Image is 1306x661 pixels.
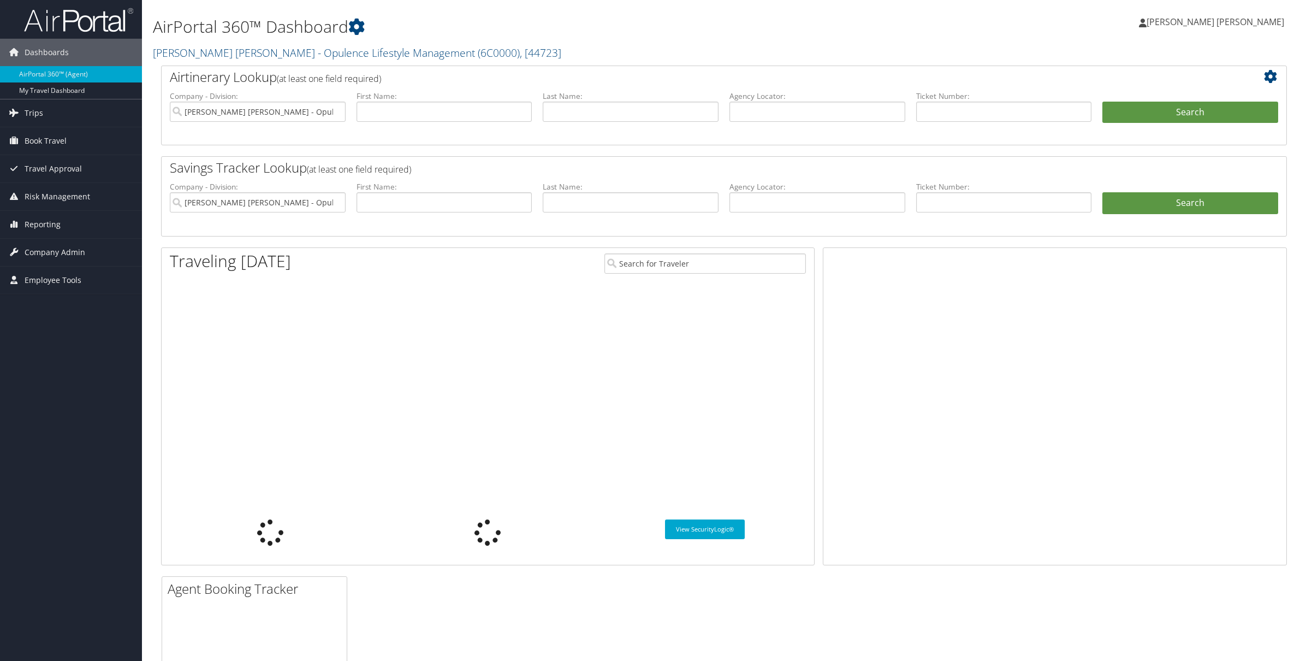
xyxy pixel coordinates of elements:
label: Last Name: [543,181,719,192]
span: (at least one field required) [277,73,381,85]
span: Risk Management [25,183,90,210]
span: Company Admin [25,239,85,266]
label: Last Name: [543,91,719,102]
h1: AirPortal 360™ Dashboard [153,15,915,38]
label: Company - Division: [170,91,346,102]
h2: Savings Tracker Lookup [170,158,1184,177]
a: [PERSON_NAME] [PERSON_NAME] [1139,5,1295,38]
h1: Traveling [DATE] [170,250,291,273]
span: , [ 44723 ] [520,45,561,60]
a: View SecurityLogic® [665,520,745,539]
span: Reporting [25,211,61,238]
label: Company - Division: [170,181,346,192]
span: Trips [25,99,43,127]
label: First Name: [357,181,532,192]
a: Search [1102,192,1278,214]
h2: Agent Booking Tracker [168,580,347,598]
label: Ticket Number: [916,91,1092,102]
label: Agency Locator: [729,181,905,192]
input: Search for Traveler [604,253,805,274]
button: Search [1102,102,1278,123]
h2: Airtinerary Lookup [170,68,1184,86]
a: [PERSON_NAME] [PERSON_NAME] - Opulence Lifestyle Management [153,45,561,60]
span: Dashboards [25,39,69,66]
span: ( 6C0000 ) [478,45,520,60]
img: airportal-logo.png [24,7,133,33]
span: [PERSON_NAME] [PERSON_NAME] [1147,16,1284,28]
span: Book Travel [25,127,67,155]
label: First Name: [357,91,532,102]
span: Travel Approval [25,155,82,182]
input: search accounts [170,192,346,213]
label: Agency Locator: [729,91,905,102]
label: Ticket Number: [916,181,1092,192]
span: Employee Tools [25,267,81,294]
span: (at least one field required) [307,163,411,175]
